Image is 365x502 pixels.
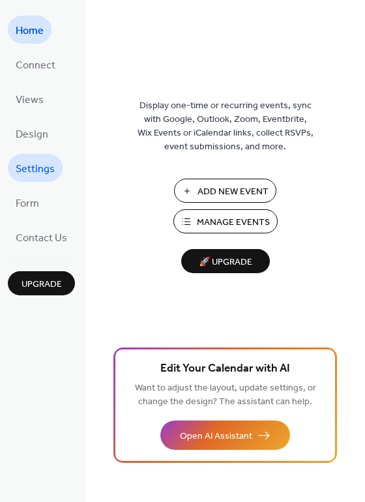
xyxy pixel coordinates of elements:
[160,421,290,450] button: Open AI Assistant
[173,209,278,233] button: Manage Events
[16,194,39,214] span: Form
[197,185,269,199] span: Add New Event
[16,228,67,248] span: Contact Us
[8,16,51,44] a: Home
[160,360,290,378] span: Edit Your Calendar with AI
[8,188,47,216] a: Form
[22,278,62,291] span: Upgrade
[180,430,252,443] span: Open AI Assistant
[8,85,51,113] a: Views
[16,55,55,76] span: Connect
[138,99,314,154] span: Display one-time or recurring events, sync with Google, Outlook, Zoom, Eventbrite, Wix Events or ...
[8,50,63,78] a: Connect
[181,249,270,273] button: 🚀 Upgrade
[16,125,48,145] span: Design
[8,271,75,295] button: Upgrade
[16,159,55,179] span: Settings
[174,179,276,203] button: Add New Event
[8,223,75,251] a: Contact Us
[135,379,316,411] span: Want to adjust the layout, update settings, or change the design? The assistant can help.
[8,119,56,147] a: Design
[16,21,44,41] span: Home
[189,254,262,271] span: 🚀 Upgrade
[8,154,63,182] a: Settings
[197,216,270,229] span: Manage Events
[16,90,44,110] span: Views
